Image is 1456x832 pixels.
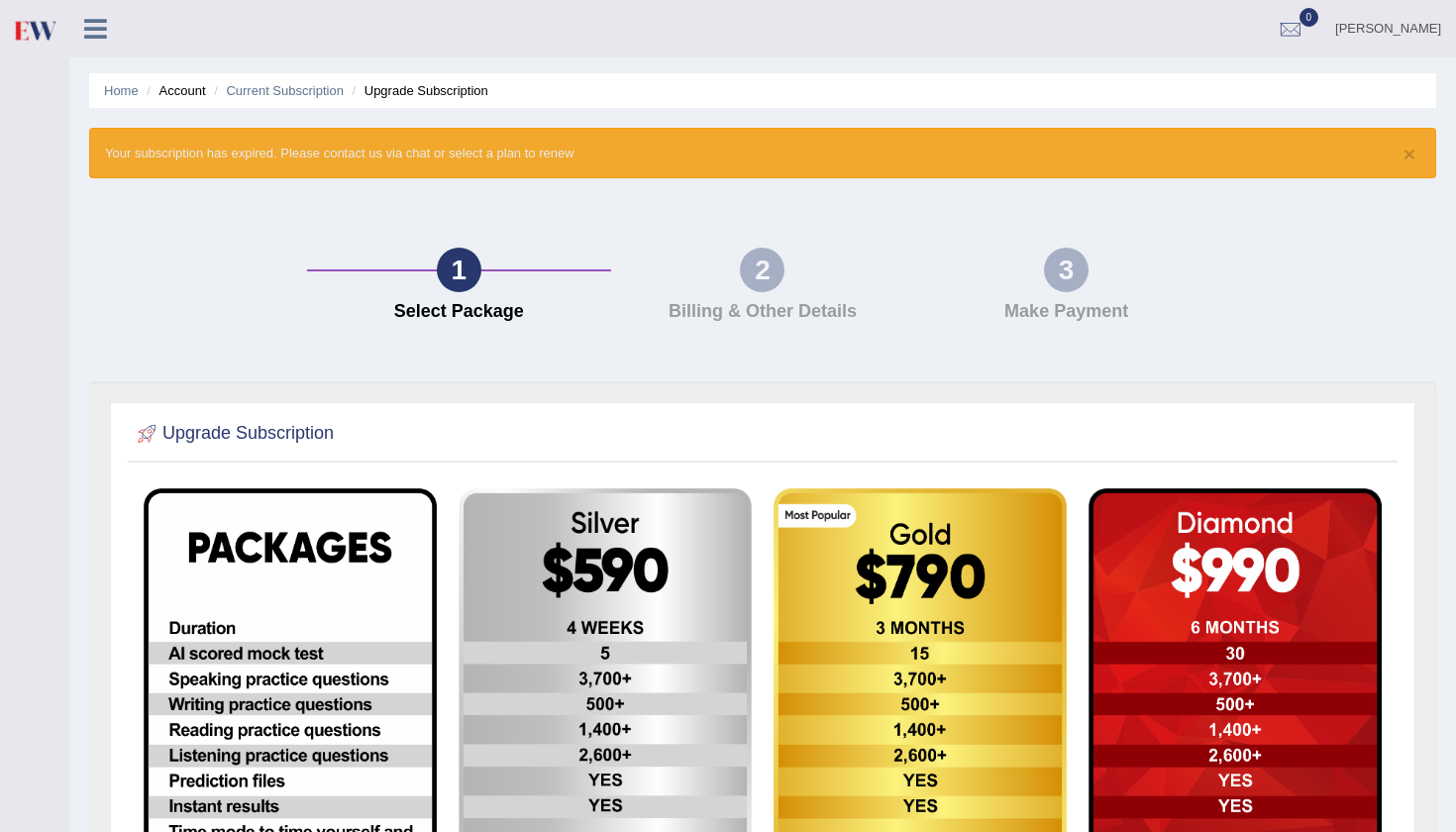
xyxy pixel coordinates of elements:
[1404,144,1415,164] button: ×
[226,83,344,98] a: Current Subscription
[437,248,481,292] div: 1
[621,302,905,322] h4: Billing & Other Details
[740,248,784,292] div: 2
[89,128,1436,178] div: Your subscription has expired. Please contact us via chat or select a plan to renew
[924,302,1208,322] h4: Make Payment
[133,419,334,449] h2: Upgrade Subscription
[142,81,205,100] li: Account
[317,302,601,322] h4: Select Package
[104,83,139,98] a: Home
[1044,248,1089,292] div: 3
[348,81,488,100] li: Upgrade Subscription
[1300,8,1319,27] span: 0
